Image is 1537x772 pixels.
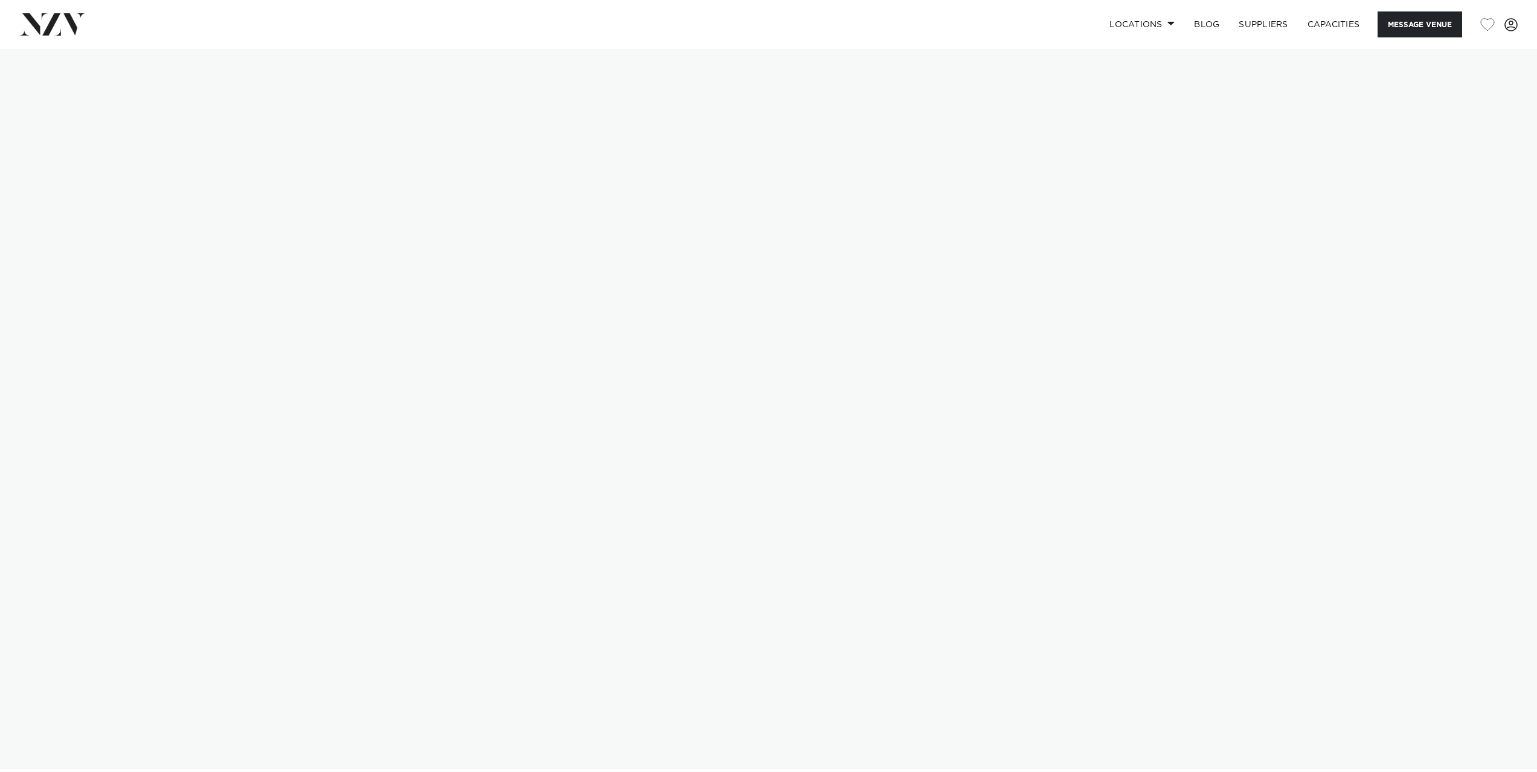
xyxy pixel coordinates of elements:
a: Locations [1100,11,1184,37]
a: BLOG [1184,11,1229,37]
img: nzv-logo.png [19,13,85,35]
a: SUPPLIERS [1229,11,1297,37]
a: Capacities [1298,11,1370,37]
button: Message Venue [1378,11,1462,37]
